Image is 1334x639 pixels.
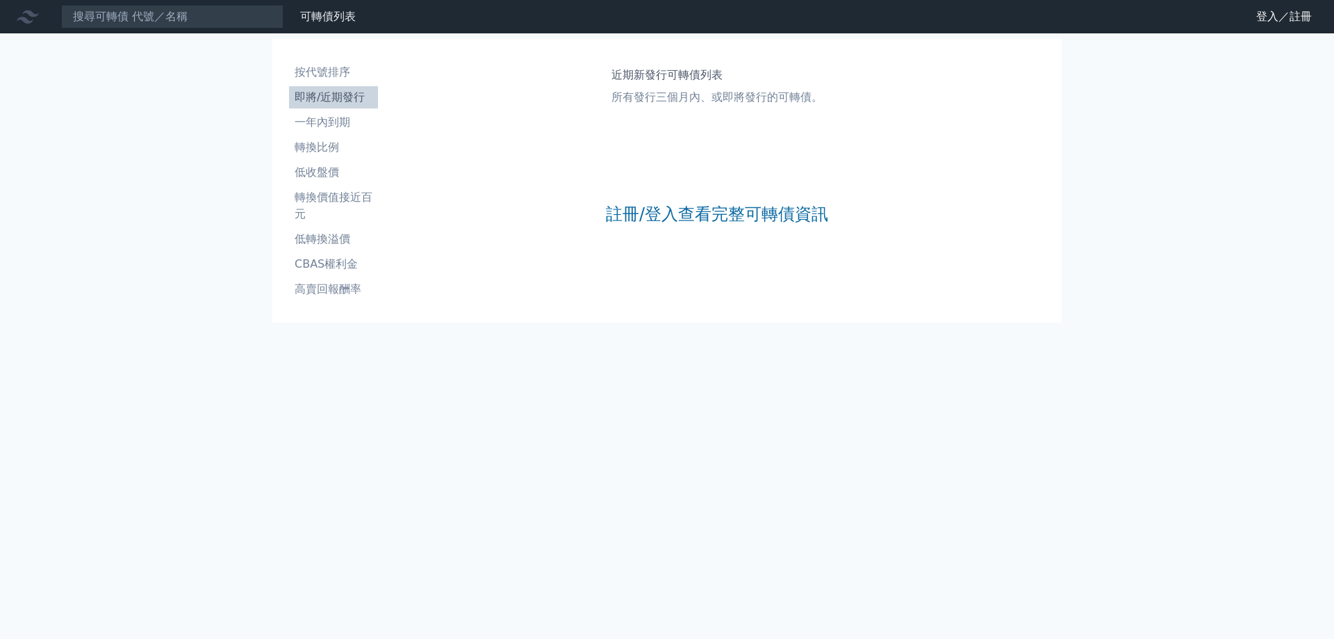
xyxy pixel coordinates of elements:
[611,89,823,106] p: 所有發行三個月內、或即將發行的可轉債。
[289,186,378,225] a: 轉換價值接近百元
[289,64,378,81] li: 按代號排序
[289,278,378,300] a: 高賣回報酬率
[289,256,378,273] li: CBAS權利金
[611,67,823,83] h1: 近期新發行可轉債列表
[300,10,356,23] a: 可轉債列表
[289,114,378,131] li: 一年內到期
[61,5,283,29] input: 搜尋可轉債 代號／名稱
[289,86,378,108] a: 即將/近期發行
[289,253,378,275] a: CBAS權利金
[289,189,378,223] li: 轉換價值接近百元
[289,139,378,156] li: 轉換比例
[289,231,378,248] li: 低轉換溢價
[606,203,828,225] a: 註冊/登入查看完整可轉債資訊
[289,164,378,181] li: 低收盤價
[1245,6,1323,28] a: 登入／註冊
[289,228,378,250] a: 低轉換溢價
[289,281,378,298] li: 高賣回報酬率
[289,136,378,159] a: 轉換比例
[289,161,378,184] a: 低收盤價
[289,61,378,83] a: 按代號排序
[289,111,378,134] a: 一年內到期
[289,89,378,106] li: 即將/近期發行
